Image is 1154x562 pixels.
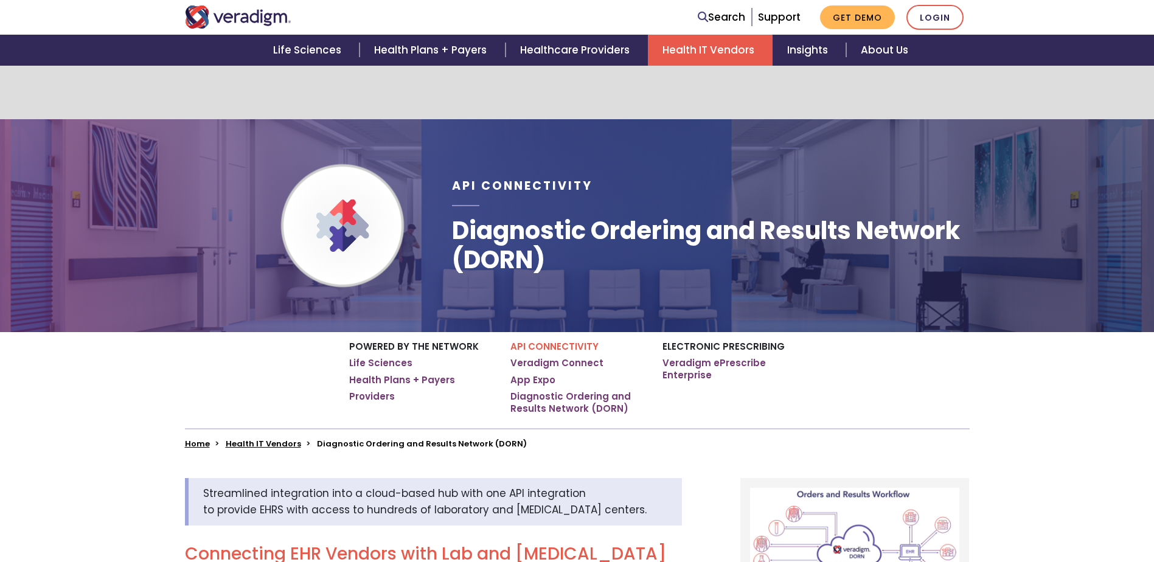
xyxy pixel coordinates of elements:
a: Life Sciences [259,35,360,66]
span: Streamlined integration into a cloud-based hub with one API integration to provide EHRS with acce... [203,486,647,517]
a: App Expo [510,374,555,386]
a: Support [758,10,801,24]
a: Login [906,5,964,30]
a: Veradigm Connect [510,357,603,369]
a: About Us [846,35,923,66]
a: Health IT Vendors [226,438,301,449]
a: Get Demo [820,5,895,29]
a: Life Sciences [349,357,412,369]
a: Health Plans + Payers [349,374,455,386]
a: Health Plans + Payers [360,35,505,66]
img: Veradigm logo [185,5,291,29]
a: Insights [773,35,846,66]
span: API Connectivity [452,178,593,194]
a: Diagnostic Ordering and Results Network (DORN) [510,390,644,414]
h1: Diagnostic Ordering and Results Network (DORN) [452,216,969,274]
a: Home [185,438,210,449]
a: Search [698,9,745,26]
a: Providers [349,390,395,403]
a: Healthcare Providers [506,35,648,66]
a: Health IT Vendors [648,35,773,66]
a: Veradigm ePrescribe Enterprise [662,357,805,381]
